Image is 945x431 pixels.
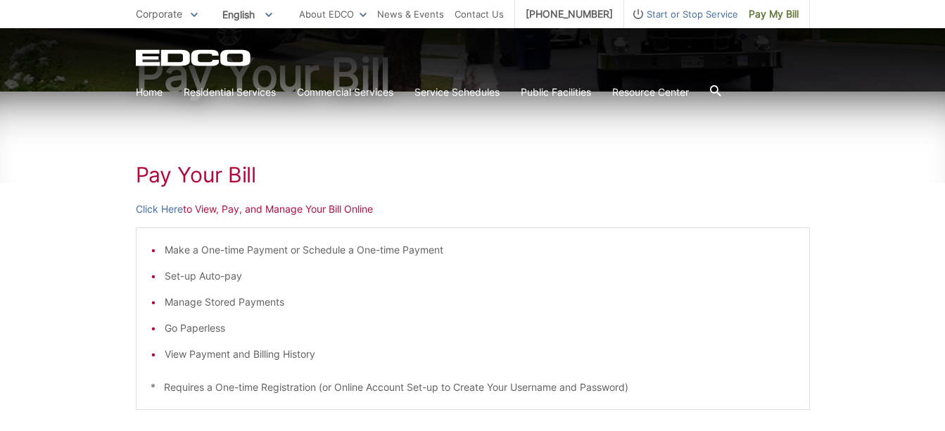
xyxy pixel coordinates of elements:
a: Home [136,85,163,100]
li: View Payment and Billing History [165,346,795,362]
a: Commercial Services [297,85,393,100]
li: Set-up Auto-pay [165,268,795,284]
p: to View, Pay, and Manage Your Bill Online [136,201,810,217]
li: Manage Stored Payments [165,294,795,310]
h1: Pay Your Bill [136,162,810,187]
li: Make a One-time Payment or Schedule a One-time Payment [165,242,795,258]
a: Resource Center [612,85,689,100]
a: Residential Services [184,85,276,100]
a: EDCD logo. Return to the homepage. [136,49,253,66]
a: Click Here [136,201,183,217]
li: Go Paperless [165,320,795,336]
a: About EDCO [299,6,367,22]
a: Contact Us [455,6,504,22]
span: English [212,3,283,26]
a: Public Facilities [521,85,591,100]
span: Corporate [136,8,182,20]
a: News & Events [377,6,444,22]
span: Pay My Bill [749,6,799,22]
p: * Requires a One-time Registration (or Online Account Set-up to Create Your Username and Password) [151,380,795,395]
a: Service Schedules [414,85,500,100]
